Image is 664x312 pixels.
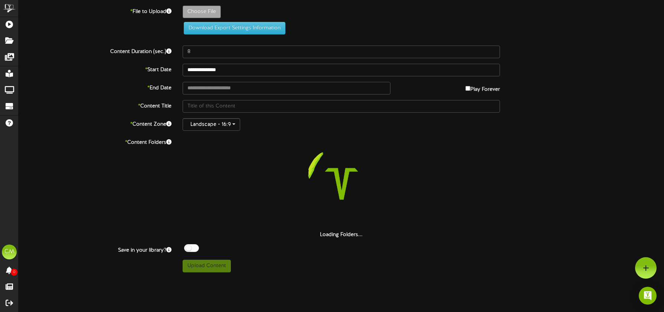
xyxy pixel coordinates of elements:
[183,118,240,131] button: Landscape - 16:9
[465,82,500,93] label: Play Forever
[639,287,657,305] div: Open Intercom Messenger
[13,46,177,56] label: Content Duration (sec.)
[184,22,285,34] button: Download Export Settings Information
[2,245,17,259] div: CM
[13,6,177,16] label: File to Upload
[13,136,177,146] label: Content Folders
[180,25,285,31] a: Download Export Settings Information
[465,86,470,91] input: Play Forever
[183,100,500,113] input: Title of this Content
[13,64,177,74] label: Start Date
[183,260,231,272] button: Upload Content
[13,118,177,128] label: Content Zone
[13,100,177,110] label: Content Title
[11,269,17,276] span: 0
[320,232,363,238] strong: Loading Folders...
[13,82,177,92] label: End Date
[294,136,389,231] img: loading-spinner-3.png
[13,244,177,254] label: Save in your library?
